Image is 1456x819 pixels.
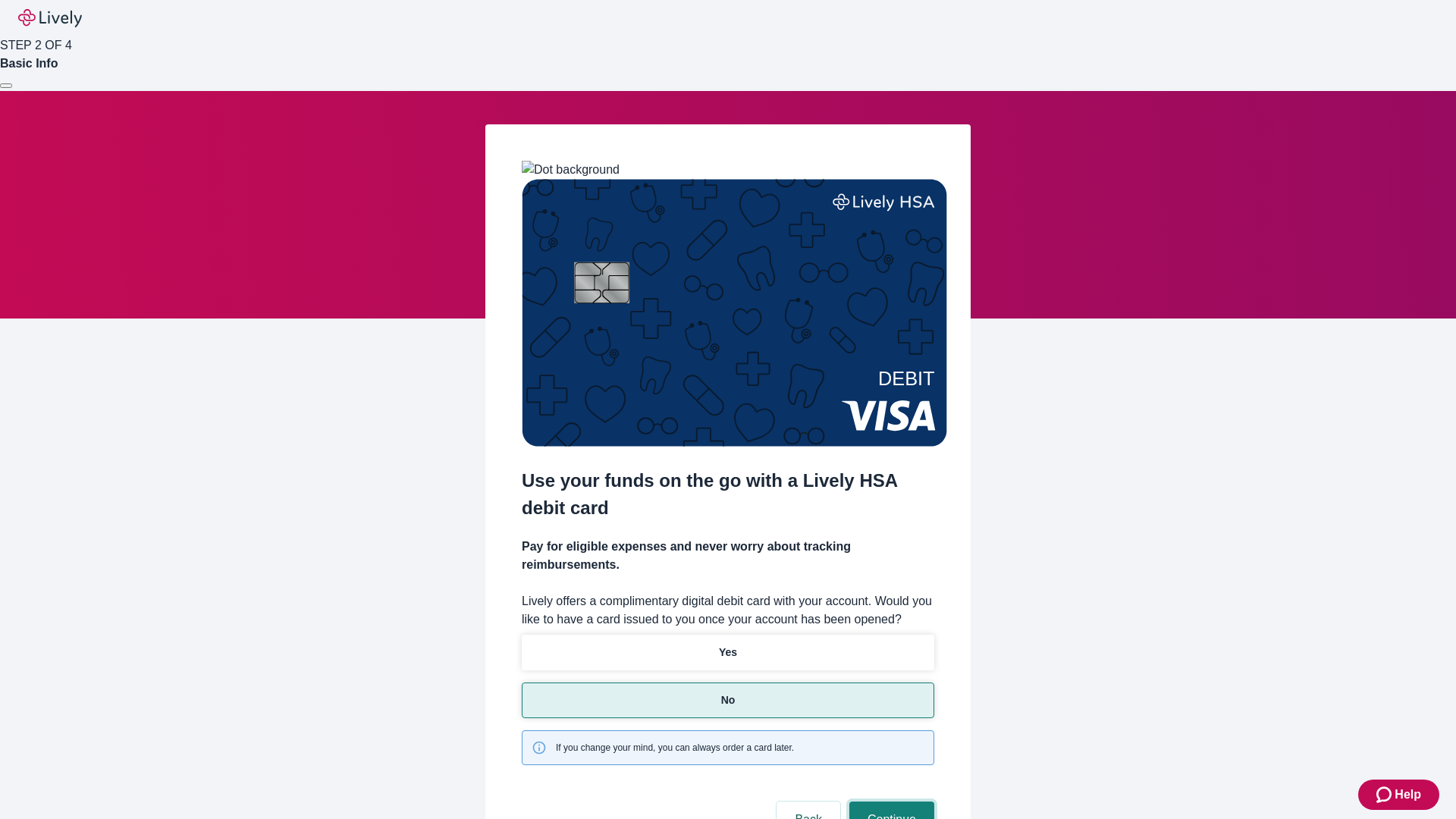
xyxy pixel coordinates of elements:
span: Help [1395,786,1421,804]
button: Yes [522,635,934,670]
h2: Use your funds on the go with a Lively HSA debit card [522,467,934,522]
label: Lively offers a complimentary digital debit card with your account. Would you like to have a card... [522,592,934,629]
button: No [522,682,934,718]
span: If you change your mind, you can always order a card later. [556,741,794,755]
button: Zendesk support iconHelp [1358,780,1439,810]
p: Yes [719,645,737,661]
svg: Zendesk support icon [1376,786,1395,804]
img: Debit card [522,179,947,447]
p: No [721,692,736,708]
img: Lively [18,9,82,27]
h4: Pay for eligible expenses and never worry about tracking reimbursements. [522,538,934,574]
img: Dot background [522,161,620,179]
